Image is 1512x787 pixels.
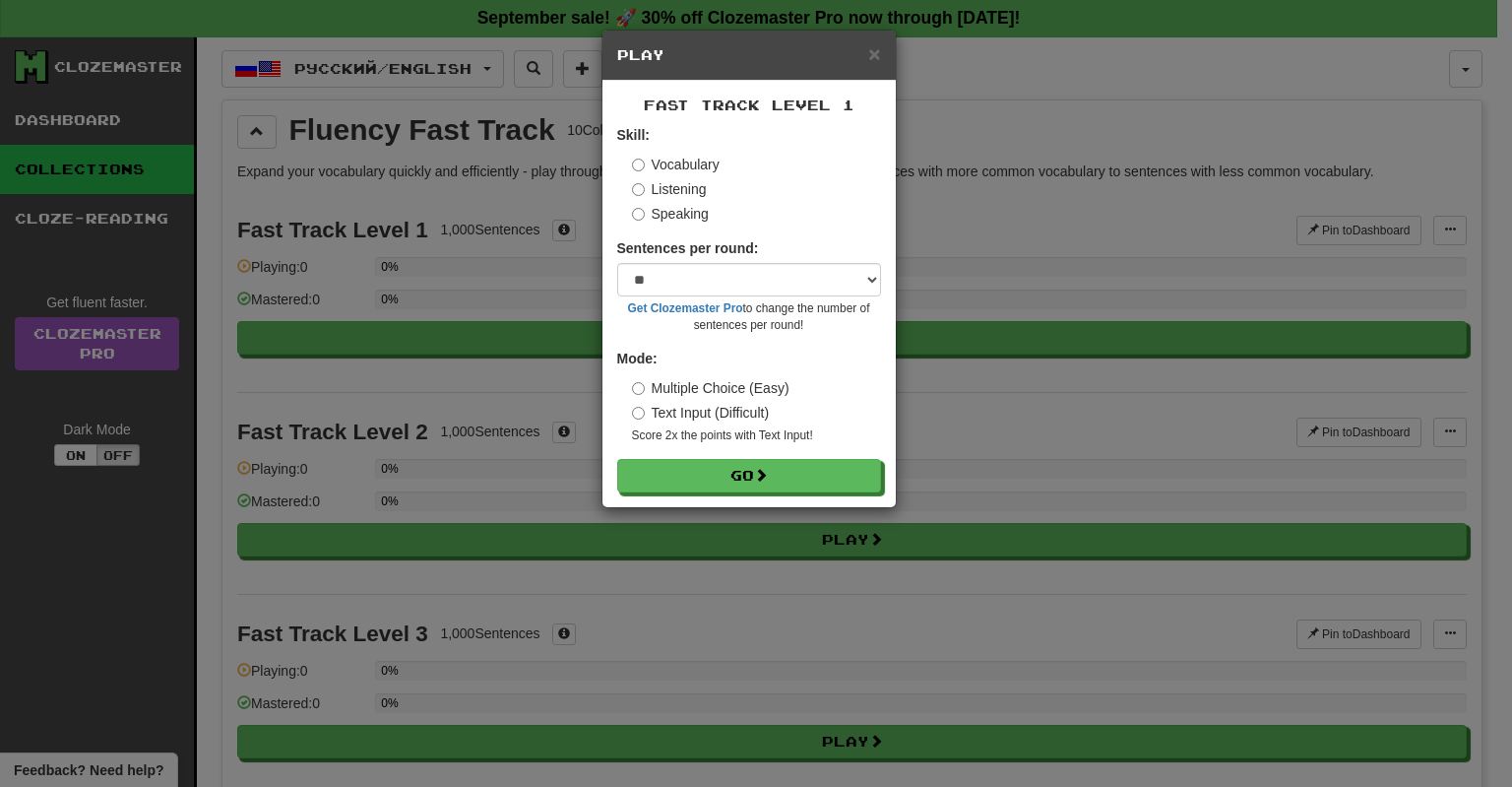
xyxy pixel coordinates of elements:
[632,179,707,199] label: Listening
[617,238,759,258] label: Sentences per round:
[632,183,645,196] input: Listening
[632,407,645,420] input: Text Input (Difficult)
[617,351,658,366] strong: Mode:
[632,427,881,444] small: Score 2x the points with Text Input !
[632,204,709,224] label: Speaking
[617,127,650,143] strong: Skill:
[632,155,720,174] label: Vocabulary
[632,382,645,395] input: Multiple Choice (Easy)
[632,159,645,171] input: Vocabulary
[617,300,881,334] small: to change the number of sentences per round!
[632,208,645,221] input: Speaking
[617,45,881,65] h5: Play
[632,378,789,398] label: Multiple Choice (Easy)
[617,459,881,492] button: Go
[644,97,854,113] span: Fast Track Level 1
[868,43,880,64] button: Close
[632,403,770,423] label: Text Input (Difficult)
[628,301,743,315] a: Get Clozemaster Pro
[868,42,880,65] span: ×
